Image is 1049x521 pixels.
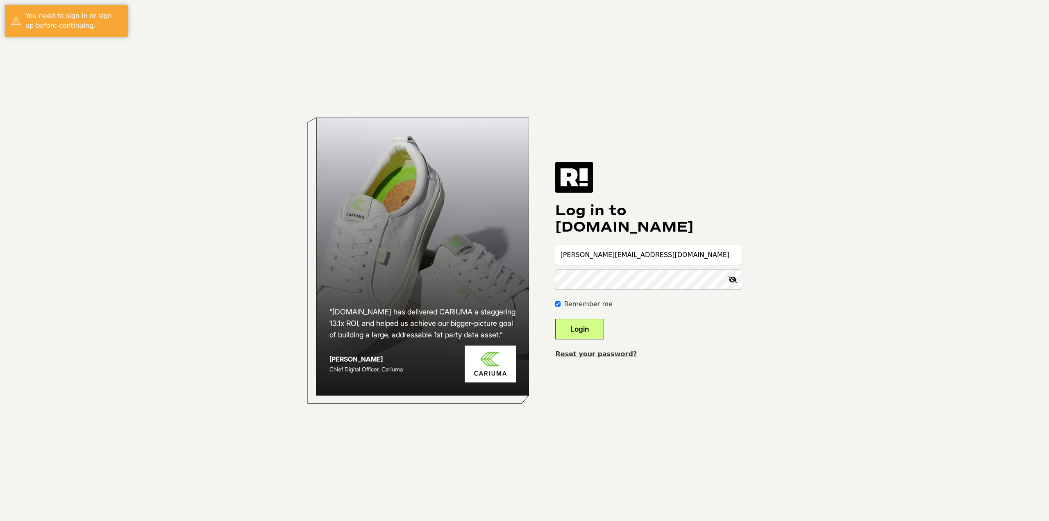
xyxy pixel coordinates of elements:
[329,306,516,341] h2: “[DOMAIN_NAME] has delivered CARIUMA a staggering 13.1x ROI, and helped us achieve our bigger-pic...
[465,346,516,383] img: Cariuma
[555,350,637,358] a: Reset your password?
[329,366,403,373] span: Chief Digital Officer, Cariuma
[555,319,604,339] button: Login
[329,355,383,363] strong: [PERSON_NAME]
[25,11,122,31] div: You need to sign in or sign up before continuing.
[555,202,742,235] h1: Log in to [DOMAIN_NAME]
[555,245,742,265] input: Email
[555,162,593,192] img: Retention.com
[564,299,612,309] label: Remember me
